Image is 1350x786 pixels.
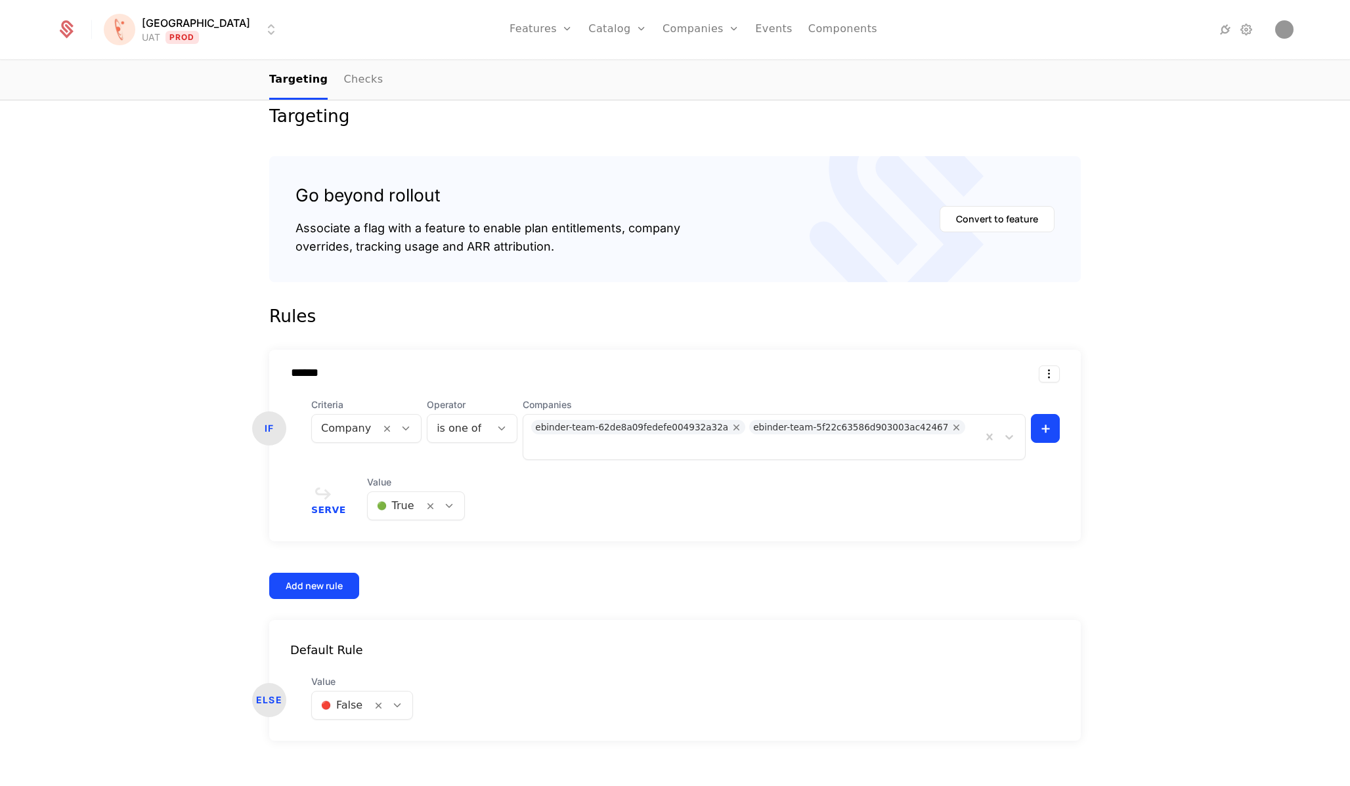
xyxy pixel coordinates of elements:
[269,61,1081,100] nav: Main
[1031,414,1060,443] button: +
[252,411,286,445] div: IF
[311,398,422,411] span: Criteria
[108,15,279,44] button: Select environment
[1275,20,1294,39] img: Miloš Janković
[940,206,1055,232] button: Convert to feature
[523,398,1026,411] span: Companies
[1238,22,1254,37] a: Settings
[295,182,680,209] div: Go beyond rollout
[269,303,1081,329] div: Rules
[269,61,328,100] a: Targeting
[295,219,680,256] div: Associate a flag with a feature to enable plan entitlements, company overrides, tracking usage an...
[142,31,160,44] div: UAT
[311,505,346,514] span: Serve
[269,573,359,599] button: Add new rule
[728,420,745,434] div: Remove ebinder-team-62de8a09fedefe004932a32a
[1217,22,1233,37] a: Integrations
[142,15,250,31] span: [GEOGRAPHIC_DATA]
[104,14,135,45] img: Florence
[753,420,948,434] div: ebinder-team-5f22c63586d903003ac42467
[1039,365,1060,383] button: Select action
[343,61,383,100] a: Checks
[269,641,1081,659] div: Default Rule
[269,61,383,100] ul: Choose Sub Page
[367,476,465,489] span: Value
[948,420,965,434] div: Remove ebinder-team-5f22c63586d903003ac42467
[165,31,199,44] span: Prod
[286,579,343,592] div: Add new rule
[1275,20,1294,39] button: Open user button
[427,398,517,411] span: Operator
[535,420,728,434] div: ebinder-team-62de8a09fedefe004932a32a
[311,675,413,688] span: Value
[252,683,286,717] div: ELSE
[269,108,1081,125] div: Targeting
